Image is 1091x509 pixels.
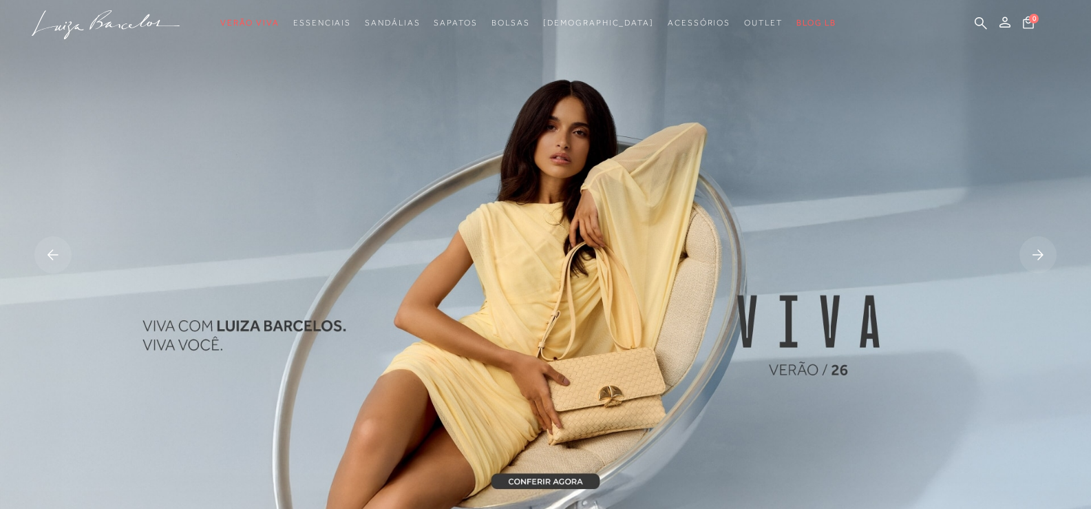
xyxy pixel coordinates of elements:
span: Essenciais [293,18,351,28]
a: noSubCategoriesText [434,10,477,36]
a: noSubCategoriesText [543,10,654,36]
span: Bolsas [491,18,530,28]
span: [DEMOGRAPHIC_DATA] [543,18,654,28]
span: Sapatos [434,18,477,28]
a: noSubCategoriesText [744,10,783,36]
a: noSubCategoriesText [491,10,530,36]
span: BLOG LB [796,18,836,28]
a: noSubCategoriesText [668,10,730,36]
button: 0 [1019,15,1038,34]
span: 0 [1029,14,1039,23]
span: Sandálias [365,18,420,28]
span: Acessórios [668,18,730,28]
a: noSubCategoriesText [220,10,279,36]
a: BLOG LB [796,10,836,36]
a: noSubCategoriesText [365,10,420,36]
span: Outlet [744,18,783,28]
span: Verão Viva [220,18,279,28]
a: noSubCategoriesText [293,10,351,36]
